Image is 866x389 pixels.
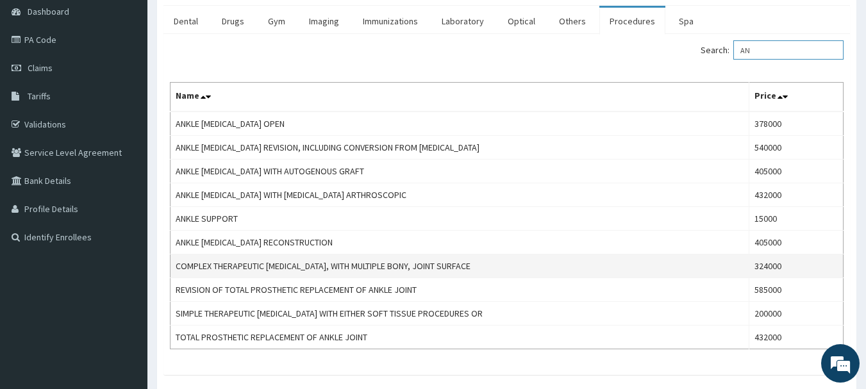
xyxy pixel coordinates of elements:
a: Spa [669,8,704,35]
td: ANKLE SUPPORT [171,207,749,231]
a: Procedures [599,8,665,35]
input: Search: [733,40,844,60]
td: ANKLE [MEDICAL_DATA] REVISION, INCLUDING CONVERSION FROM [MEDICAL_DATA] [171,136,749,160]
td: 432000 [749,326,843,349]
span: We're online! [74,114,177,244]
th: Price [749,83,843,112]
textarea: Type your message and hit 'Enter' [6,256,244,301]
a: Imaging [299,8,349,35]
div: Minimize live chat window [210,6,241,37]
td: 432000 [749,183,843,207]
th: Name [171,83,749,112]
td: REVISION OF TOTAL PROSTHETIC REPLACEMENT OF ANKLE JOINT [171,278,749,302]
td: 540000 [749,136,843,160]
td: ANKLE [MEDICAL_DATA] OPEN [171,112,749,136]
label: Search: [701,40,844,60]
span: Tariffs [28,90,51,102]
td: 405000 [749,160,843,183]
span: Claims [28,62,53,74]
td: TOTAL PROSTHETIC REPLACEMENT OF ANKLE JOINT [171,326,749,349]
td: ANKLE [MEDICAL_DATA] RECONSTRUCTION [171,231,749,254]
a: Gym [258,8,296,35]
span: Dashboard [28,6,69,17]
td: ANKLE [MEDICAL_DATA] WITH [MEDICAL_DATA] ARTHROSCOPIC [171,183,749,207]
img: d_794563401_company_1708531726252_794563401 [24,64,52,96]
td: 15000 [749,207,843,231]
td: 585000 [749,278,843,302]
td: 378000 [749,112,843,136]
a: Others [549,8,596,35]
a: Optical [497,8,545,35]
td: 200000 [749,302,843,326]
td: 405000 [749,231,843,254]
a: Dental [163,8,208,35]
a: Drugs [212,8,254,35]
td: ANKLE [MEDICAL_DATA] WITH AUTOGENOUS GRAFT [171,160,749,183]
td: COMPLEX THERAPEUTIC [MEDICAL_DATA], WITH MULTIPLE BONY, JOINT SURFACE [171,254,749,278]
a: Laboratory [431,8,494,35]
a: Immunizations [353,8,428,35]
div: Chat with us now [67,72,215,88]
td: SIMPLE THERAPEUTIC [MEDICAL_DATA] WITH EITHER SOFT TISSUE PROCEDURES OR [171,302,749,326]
td: 324000 [749,254,843,278]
